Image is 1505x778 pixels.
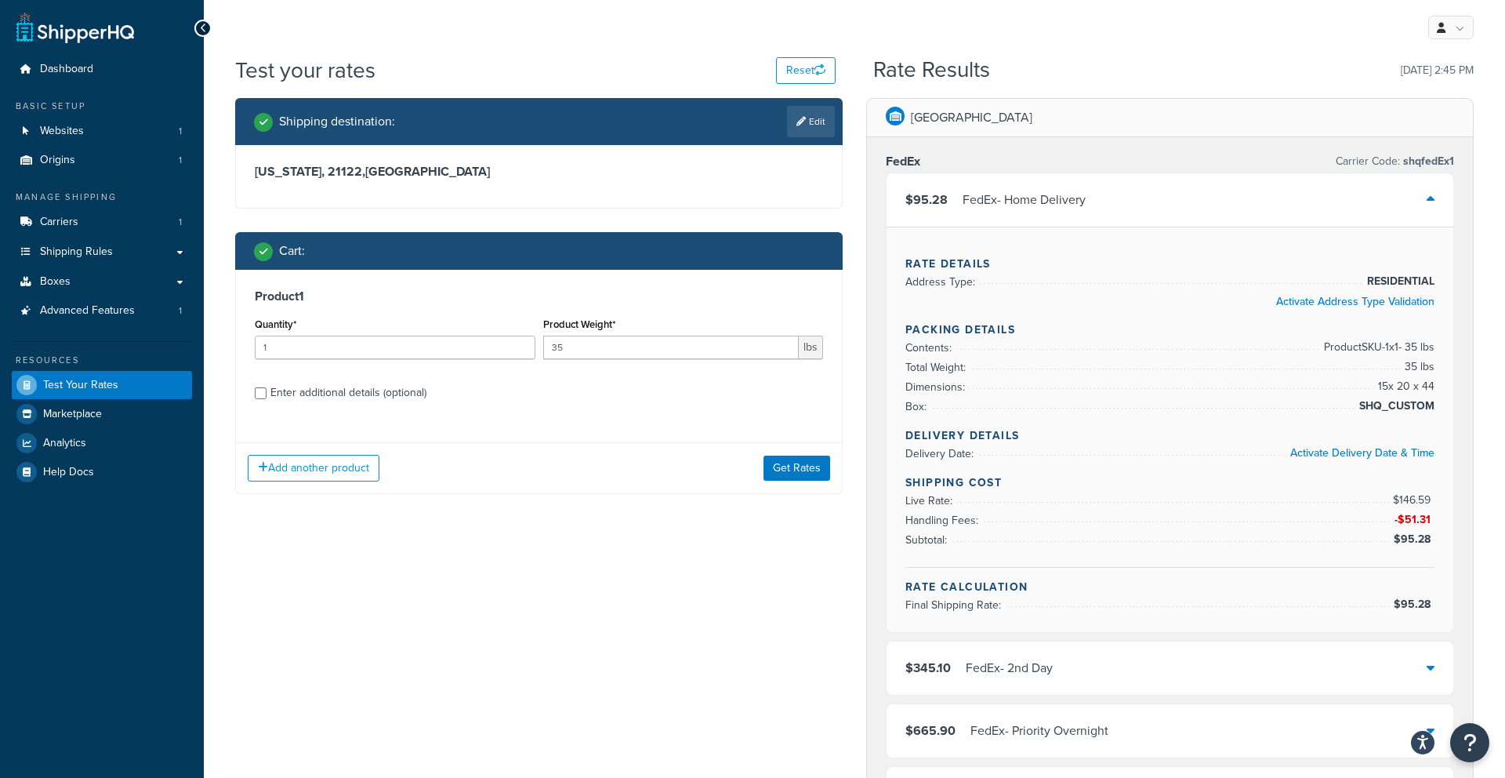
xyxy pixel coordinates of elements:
span: RESIDENTIAL [1363,272,1434,291]
a: Marketplace [12,400,192,428]
h4: Shipping Cost [905,474,1434,491]
h1: Test your rates [235,55,375,85]
input: 0.00 [543,336,800,359]
li: Advanced Features [12,296,192,325]
div: Manage Shipping [12,191,192,204]
a: Activate Delivery Date & Time [1290,445,1434,461]
span: $95.28 [905,191,948,209]
span: Advanced Features [40,304,135,318]
a: Analytics [12,429,192,457]
span: Origins [40,154,75,167]
span: Dimensions: [905,379,969,395]
a: Advanced Features1 [12,296,192,325]
span: Product SKU-1 x 1 - 35 lbs [1320,338,1434,357]
button: Get Rates [763,456,830,481]
span: $345.10 [905,659,951,677]
span: Address Type: [905,274,979,290]
p: [GEOGRAPHIC_DATA] [911,107,1032,129]
h2: Shipping destination : [279,115,395,129]
span: 1 [179,216,182,229]
p: Carrier Code: [1336,151,1454,173]
div: Resources [12,354,192,367]
div: Enter additional details (optional) [270,382,426,404]
div: FedEx - Home Delivery [963,189,1086,211]
span: -$51.31 [1394,511,1434,528]
a: Edit [787,106,835,137]
span: SHQ_CUSTOM [1355,397,1434,416]
span: Handling Fees: [905,512,982,529]
div: FedEx - Priority Overnight [970,720,1108,742]
span: Contents: [905,340,956,356]
a: Test Your Rates [12,371,192,399]
a: Origins1 [12,146,192,175]
button: Reset [776,57,836,84]
span: Carriers [40,216,78,229]
div: Basic Setup [12,100,192,113]
h4: Packing Details [905,322,1434,338]
a: Help Docs [12,458,192,486]
a: Activate Address Type Validation [1276,293,1434,310]
h2: Rate Results [873,58,990,82]
span: Boxes [40,275,71,289]
span: Delivery Date: [905,445,977,462]
span: $665.90 [905,722,956,740]
span: Live Rate: [905,493,956,509]
div: FedEx - 2nd Day [966,657,1053,679]
span: $146.59 [1393,492,1434,508]
h3: [US_STATE], 21122 , [GEOGRAPHIC_DATA] [255,164,823,180]
a: Websites1 [12,117,192,146]
h4: Rate Details [905,256,1434,272]
a: Carriers1 [12,208,192,237]
span: $95.28 [1394,596,1434,613]
a: Boxes [12,267,192,296]
span: Final Shipping Rate: [905,597,1005,613]
span: Analytics [43,437,86,450]
span: 1 [179,154,182,167]
a: Shipping Rules [12,238,192,267]
span: Dashboard [40,63,93,76]
span: Test Your Rates [43,379,118,392]
h3: Product 1 [255,289,823,304]
span: Help Docs [43,466,94,479]
li: Websites [12,117,192,146]
li: Origins [12,146,192,175]
h3: FedEx [886,154,920,169]
h2: Cart : [279,244,305,258]
span: lbs [799,336,823,359]
button: Open Resource Center [1450,723,1489,762]
span: Shipping Rules [40,245,113,259]
span: 15 x 20 x 44 [1374,377,1434,396]
input: 0.0 [255,336,535,359]
input: Enter additional details (optional) [255,387,267,399]
span: 35 lbs [1401,358,1434,376]
li: Carriers [12,208,192,237]
span: Box: [905,398,930,415]
label: Quantity* [255,318,296,330]
span: Marketplace [43,408,102,421]
span: shqfedEx1 [1400,153,1454,169]
h4: Rate Calculation [905,579,1434,595]
button: Add another product [248,455,379,482]
span: 1 [179,125,182,138]
label: Product Weight* [543,318,615,330]
span: Subtotal: [905,532,951,548]
span: Total Weight: [905,359,970,376]
h4: Delivery Details [905,427,1434,444]
span: $95.28 [1394,531,1434,547]
span: 1 [179,304,182,318]
span: Websites [40,125,84,138]
a: Dashboard [12,55,192,84]
p: [DATE] 2:45 PM [1401,60,1474,82]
